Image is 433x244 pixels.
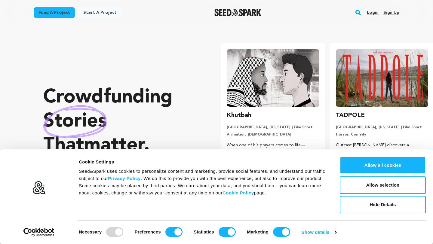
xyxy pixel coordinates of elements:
[135,229,161,234] strong: Preferences
[336,125,428,130] p: [GEOGRAPHIC_DATA], [US_STATE] | Film Short
[227,125,319,130] p: [GEOGRAPHIC_DATA], [US_STATE] | Film Short
[340,196,426,213] button: Hide Details
[79,158,326,166] div: Cookie Settings
[79,168,326,197] div: Seed&Spark uses cookies to personalize content and marketing, provide social features, and unders...
[227,132,319,137] p: Animation, [DEMOGRAPHIC_DATA]
[367,8,379,17] a: Login
[43,86,197,158] p: Crowdfunding that .
[227,111,251,120] h3: Khutbah
[84,136,144,155] span: matter
[336,111,365,120] h3: TADPOLE
[340,176,426,194] button: Allow selection
[214,9,262,16] img: Seed&Spark Logo Dark Mode
[13,228,65,237] a: Usercentrics Cookiebot - opens in a new window
[302,228,336,237] a: Show details
[78,7,121,18] a: Start a project
[247,229,269,234] strong: Marketing
[227,142,319,163] p: When one of his prayers comes to life—summoning the first boy he ever loved—a closeted [PERSON_NA...
[32,181,46,195] img: logo
[79,229,102,234] strong: Necessary
[194,229,214,234] strong: Statistics
[336,49,428,107] img: TADPOLE image
[336,132,428,137] p: Horror, Comedy
[227,49,319,107] img: Khutbah image
[214,9,262,16] a: Seed&Spark Homepage
[383,8,399,17] a: Sign up
[43,105,107,138] img: hand sketched image
[108,176,141,181] a: Privacy Policy
[34,7,75,18] a: Fund a project
[336,142,428,163] p: Outcast [PERSON_NAME] discovers a carnivorous tadpole and exacts revenge by feeding her tormentor...
[340,157,426,174] button: Allow all cookies
[223,190,254,195] a: Cookie Policy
